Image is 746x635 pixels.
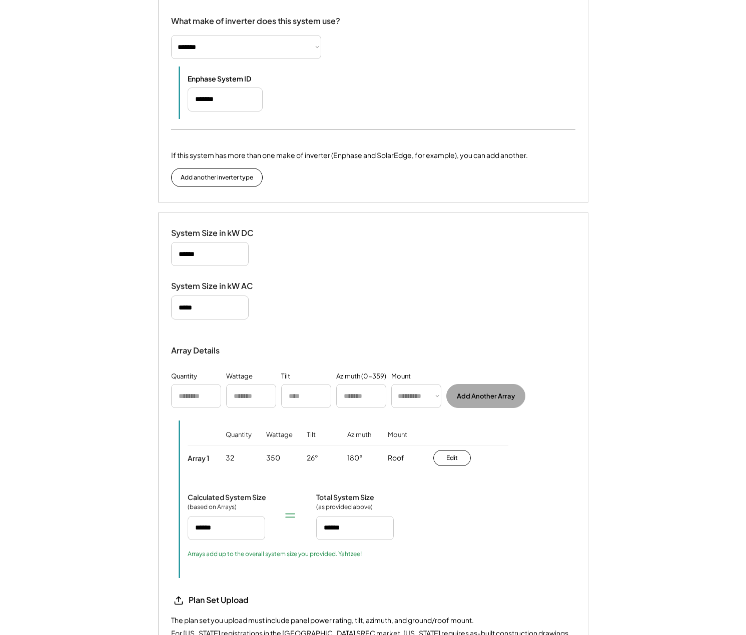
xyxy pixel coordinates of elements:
div: Array 1 [188,453,209,462]
div: (based on Arrays) [188,503,238,511]
button: Edit [433,450,471,466]
button: Add another inverter type [171,168,263,187]
div: Tilt [281,371,290,381]
div: Quantity [226,430,252,453]
div: Tilt [307,430,316,453]
div: What make of inverter does this system use? [171,6,340,28]
div: Enphase System ID [188,74,288,83]
div: Azimuth [347,430,371,453]
div: Wattage [226,371,253,381]
button: Add Another Array [446,384,525,408]
div: Mount [391,371,411,381]
div: 180° [347,453,363,463]
div: Calculated System Size [188,492,266,501]
div: Wattage [266,430,293,453]
div: (as provided above) [316,503,373,511]
div: System Size in kW DC [171,228,271,238]
div: System Size in kW AC [171,281,271,291]
div: 350 [266,453,280,463]
div: If this system has more than one make of inverter (Enphase and SolarEdge, for example), you can a... [171,150,528,160]
div: Arrays add up to the overall system size you provided. Yahtzee! [188,550,362,558]
div: Array Details [171,344,221,356]
div: Roof [388,453,404,463]
div: Quantity [171,371,197,381]
div: Plan Set Upload [189,595,289,605]
div: 26° [307,453,318,463]
div: Total System Size [316,492,374,501]
div: Azimuth (0-359) [336,371,386,381]
div: 32 [226,453,234,463]
div: Mount [388,430,407,453]
div: The plan set you upload must include panel power rating, tilt, azimuth, and ground/roof mount. [171,615,474,625]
